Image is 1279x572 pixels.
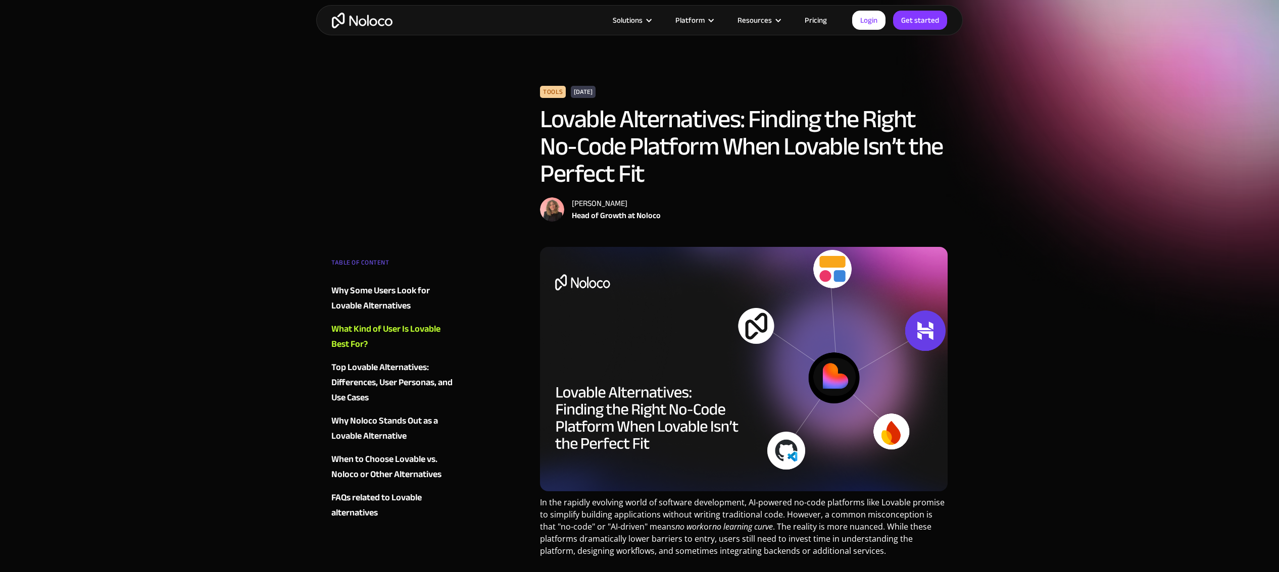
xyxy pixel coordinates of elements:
[613,14,643,27] div: Solutions
[852,11,886,30] a: Login
[540,86,566,98] div: Tools
[331,283,454,314] a: Why Some Users Look for Lovable Alternatives
[712,521,773,532] em: no learning curve
[725,14,792,27] div: Resources
[540,106,948,187] h1: Lovable Alternatives: Finding the Right No-Code Platform When Lovable Isn’t the Perfect Fit
[331,452,454,482] a: When to Choose Lovable vs. Noloco or Other Alternatives
[572,210,661,222] div: Head of Growth at Noloco
[663,14,725,27] div: Platform
[600,14,663,27] div: Solutions
[332,13,392,28] a: home
[792,14,840,27] a: Pricing
[331,322,454,352] a: What Kind of User Is Lovable Best For?
[893,11,947,30] a: Get started
[331,490,454,521] a: FAQs related to Lovable alternatives
[572,197,661,210] div: [PERSON_NAME]
[675,521,704,532] em: no work
[737,14,772,27] div: Resources
[331,413,454,444] a: Why Noloco Stands Out as a Lovable Alternative
[571,86,596,98] div: [DATE]
[331,360,454,405] a: Top Lovable Alternatives: Differences, User Personas, and Use Cases‍
[675,14,705,27] div: Platform
[540,496,948,564] p: In the rapidly evolving world of software development, AI-powered no-code platforms like Lovable ...
[331,255,454,275] div: TABLE OF CONTENT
